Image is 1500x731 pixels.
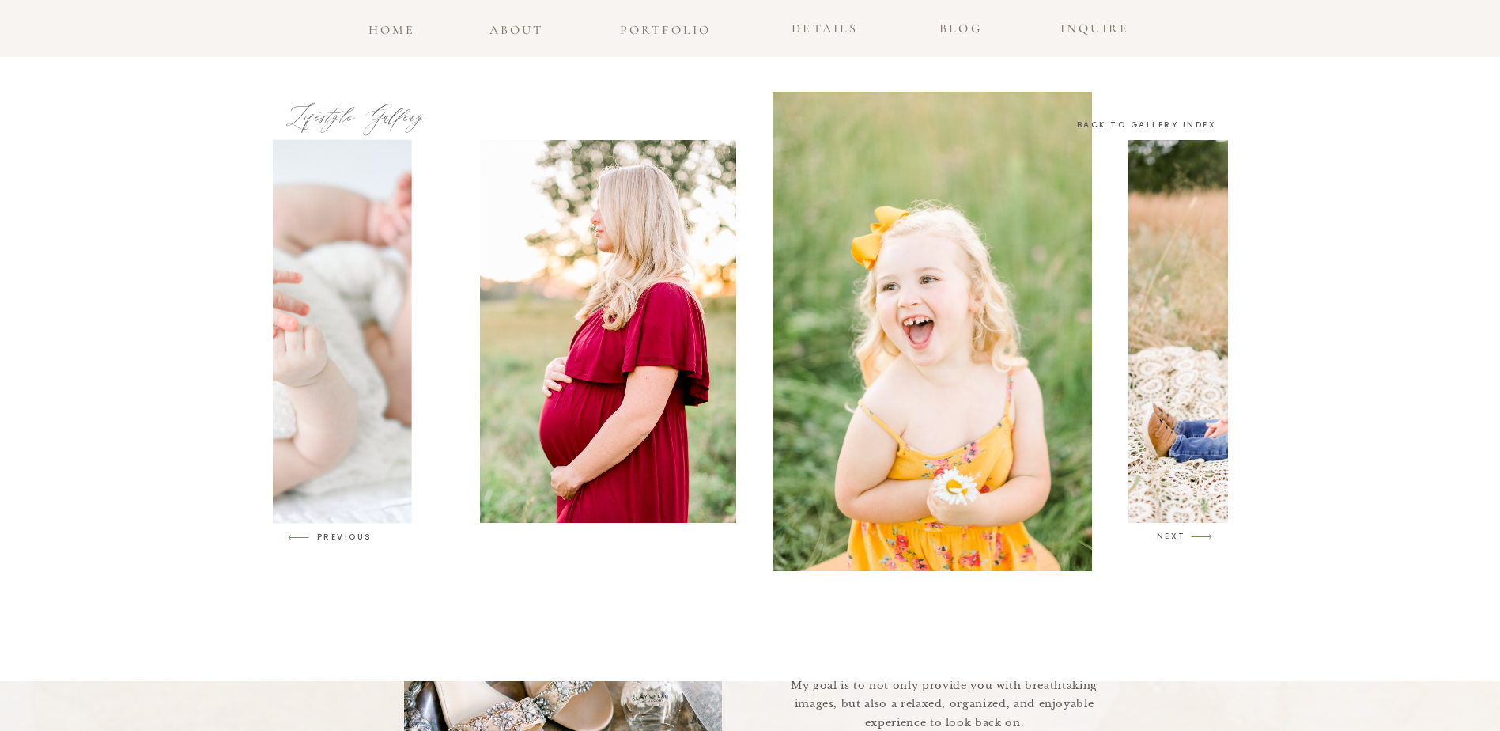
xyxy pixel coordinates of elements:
h1: Wedding EXPERIENCE [803,578,1092,615]
a: portfolio [615,19,716,33]
h1: Lifestyle Gallery [280,105,434,142]
a: details [784,17,867,40]
a: back to gallery index [1077,118,1219,132]
h3: NEXT [1157,529,1187,544]
h3: PREVIOUS [317,530,378,541]
h2: THE [817,562,1067,581]
a: INQUIRE [1055,17,1135,32]
a: home [366,19,418,33]
a: blog [935,17,987,32]
a: about [486,19,547,40]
